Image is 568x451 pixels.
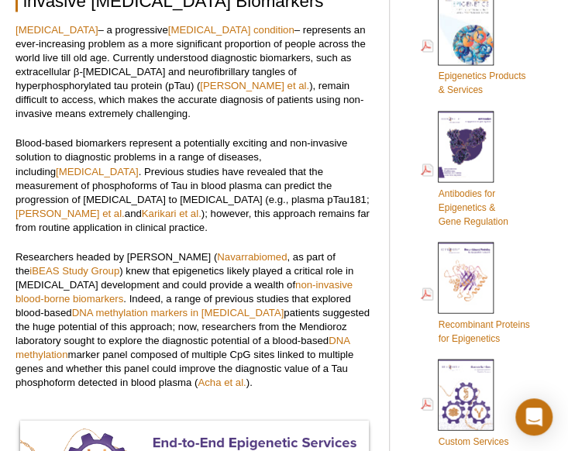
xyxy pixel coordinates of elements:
span: Custom Services [438,436,508,446]
a: DNA methylation markers in [MEDICAL_DATA] [72,306,284,318]
img: Custom_Services_cover [438,359,494,430]
a: Recombinant Proteinsfor Epigenetics [421,240,529,346]
a: Custom Services [421,357,508,449]
a: Antibodies forEpigenetics &Gene Regulation [421,109,508,229]
a: Navarrabiomed [217,250,287,262]
a: iBEAS Study Group [29,264,119,276]
img: Rec_prots_140604_cover_web_70x200 [438,242,494,313]
a: Karikari et al. [142,207,201,219]
a: DNA methylation [15,334,349,360]
a: [PERSON_NAME] et al. [200,80,309,91]
span: Antibodies for Epigenetics & Gene Regulation [438,188,508,226]
span: Epigenetics Products & Services [438,71,525,95]
div: Open Intercom Messenger [515,398,553,436]
p: Blood-based biomarkers represent a potentially exciting and non-invasive solution to diagnostic p... [15,136,374,234]
a: [MEDICAL_DATA] [56,165,139,177]
p: Researchers headed by [PERSON_NAME] ( , as part of the ) knew that epigenetics likely played a cr... [15,250,374,389]
span: Recombinant Proteins for Epigenetics [438,318,529,343]
a: Acha et al. [198,376,246,387]
a: [MEDICAL_DATA] condition [168,24,294,36]
a: [PERSON_NAME] et al. [15,207,125,219]
a: [MEDICAL_DATA] [15,24,98,36]
img: Abs_epi_2015_cover_web_70x200 [438,111,494,182]
a: non-invasive blood-borne biomarkers [15,278,353,304]
p: – a progressive – represents an ever-increasing problem as a more significant proportion of peopl... [15,23,374,121]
